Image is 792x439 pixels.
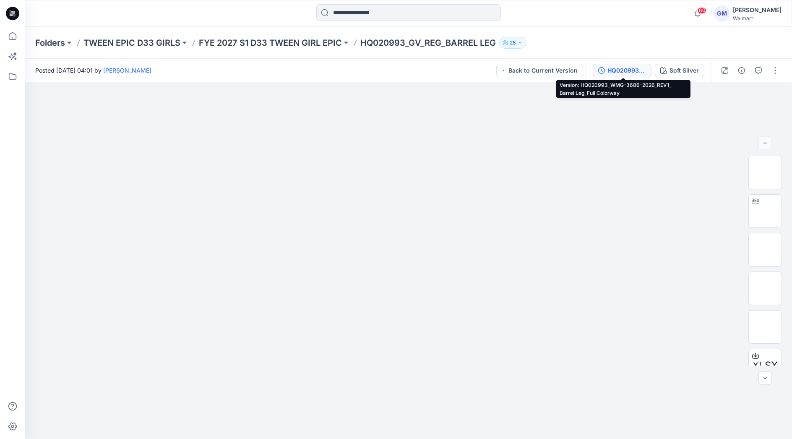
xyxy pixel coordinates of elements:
[35,37,65,49] a: Folders
[753,358,778,373] span: XLSX
[607,66,646,75] div: HQ020993_WMG-3686-2026_REV1_ Barrel Leg_Full Colorway
[103,67,151,74] a: [PERSON_NAME]
[499,37,526,49] button: 28
[670,66,699,75] div: Soft Silver
[199,37,342,49] a: FYE 2027 S1 D33 TWEEN GIRL EPIC
[593,64,651,77] button: HQ020993_WMG-3686-2026_REV1_ Barrel Leg_Full Colorway
[510,38,516,47] p: 28
[655,64,704,77] button: Soft Silver
[714,6,729,21] div: GM
[360,37,496,49] p: HQ020993_GV_REG_BARREL LEG
[733,5,782,15] div: [PERSON_NAME]
[83,37,180,49] a: TWEEN EPIC D33 GIRLS
[35,66,151,75] span: Posted [DATE] 04:01 by
[735,64,748,77] button: Details
[496,64,583,77] button: Back to Current Version
[733,15,782,21] div: Walmart
[697,7,706,14] span: 60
